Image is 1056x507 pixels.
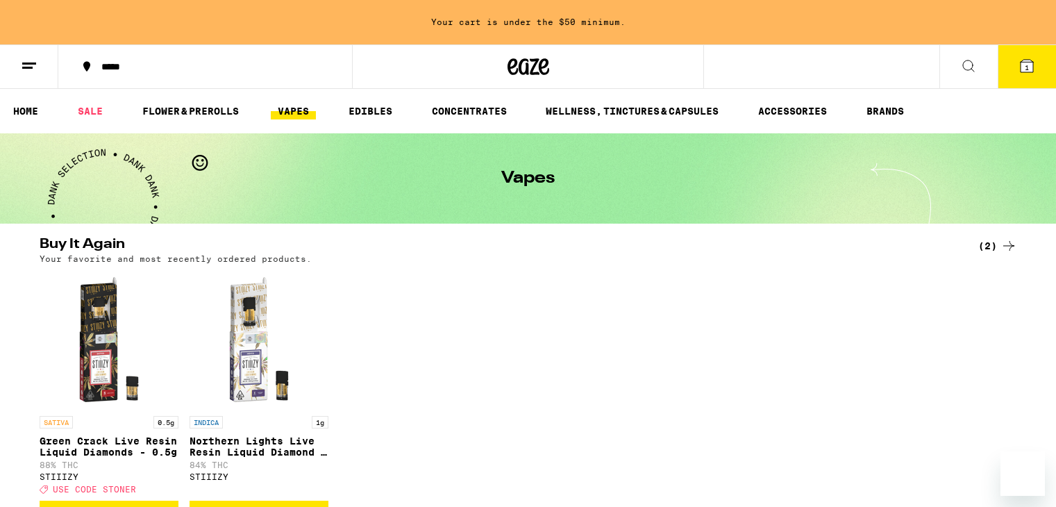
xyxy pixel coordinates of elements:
[190,460,328,469] p: 84% THC
[539,103,726,119] a: WELLNESS, TINCTURES & CAPSULES
[6,103,45,119] a: HOME
[1000,451,1045,496] iframe: Button to launch messaging window
[40,270,178,409] img: STIIIZY - Green Crack Live Resin Liquid Diamonds - 0.5g
[190,270,328,409] img: STIIIZY - Northern Lights Live Resin Liquid Diamond - 1g
[71,103,110,119] a: SALE
[998,45,1056,88] button: 1
[190,416,223,429] p: INDICA
[342,103,399,119] a: EDIBLES
[860,103,911,119] a: BRANDS
[501,170,555,187] h1: Vapes
[751,103,834,119] a: ACCESSORIES
[135,103,246,119] a: FLOWER & PREROLLS
[40,238,949,254] h2: Buy It Again
[190,435,328,458] p: Northern Lights Live Resin Liquid Diamond - 1g
[153,416,178,429] p: 0.5g
[40,416,73,429] p: SATIVA
[978,238,1017,254] a: (2)
[40,254,312,263] p: Your favorite and most recently ordered products.
[53,485,136,494] span: USE CODE STONER
[312,416,328,429] p: 1g
[190,270,328,501] a: Open page for Northern Lights Live Resin Liquid Diamond - 1g from STIIIZY
[40,270,178,501] a: Open page for Green Crack Live Resin Liquid Diamonds - 0.5g from STIIIZY
[40,435,178,458] p: Green Crack Live Resin Liquid Diamonds - 0.5g
[190,472,328,481] div: STIIIZY
[40,460,178,469] p: 88% THC
[271,103,316,119] a: VAPES
[40,472,178,481] div: STIIIZY
[1025,63,1029,72] span: 1
[425,103,514,119] a: CONCENTRATES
